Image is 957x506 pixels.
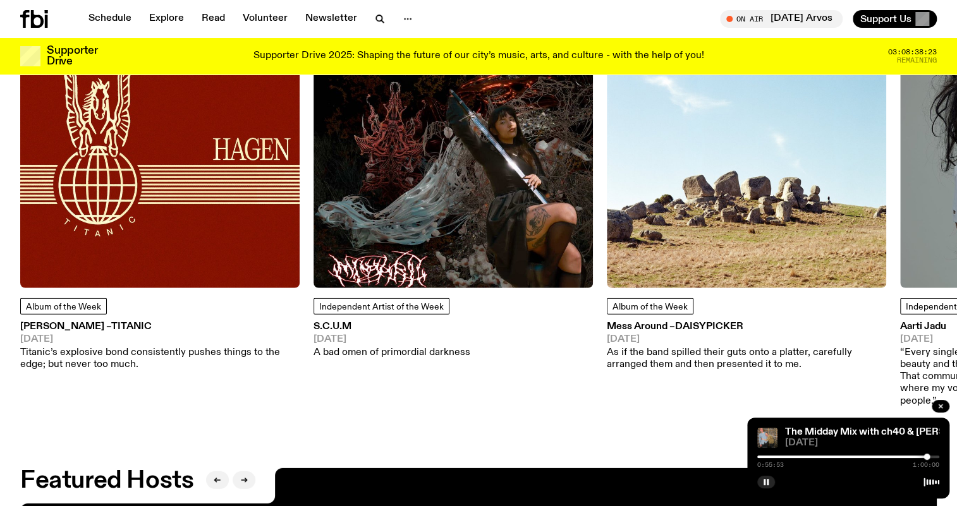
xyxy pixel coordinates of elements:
[111,322,152,332] span: Titanic
[785,438,939,448] span: [DATE]
[47,45,97,67] h3: Supporter Drive
[314,298,449,315] a: Independent Artist of the Week
[675,322,743,332] span: Daisypicker
[860,13,911,25] span: Support Us
[20,322,300,332] h3: [PERSON_NAME] –
[20,347,300,371] p: Titanic’s explosive bond consistently pushes things to the edge; but never too much.
[853,10,937,28] button: Support Us
[319,303,444,311] span: Independent Artist of the Week
[897,57,937,64] span: Remaining
[888,49,937,56] span: 03:08:38:23
[20,298,107,315] a: Album of the Week
[20,469,193,492] h2: Featured Hosts
[253,51,704,62] p: Supporter Drive 2025: Shaping the future of our city’s music, arts, and culture - with the help o...
[235,10,295,28] a: Volunteer
[607,322,886,371] a: Mess Around –Daisypicker[DATE]As if the band spilled their guts onto a platter, carefully arrange...
[607,335,886,344] span: [DATE]
[757,462,784,468] span: 0:55:53
[314,335,470,344] span: [DATE]
[314,322,470,332] h3: S.C.U.M
[607,322,886,332] h3: Mess Around –
[142,10,192,28] a: Explore
[298,10,365,28] a: Newsletter
[613,303,688,311] span: Album of the Week
[314,347,470,359] p: A bad omen of primordial darkness
[314,322,470,359] a: S.C.U.M[DATE]A bad omen of primordial darkness
[20,335,300,344] span: [DATE]
[20,322,300,371] a: [PERSON_NAME] –Titanic[DATE]Titanic’s explosive bond consistently pushes things to the edge; but ...
[26,303,101,311] span: Album of the Week
[720,10,843,28] button: On Air[DATE] Arvos
[194,10,233,28] a: Read
[607,298,693,315] a: Album of the Week
[607,347,886,371] p: As if the band spilled their guts onto a platter, carefully arranged them and then presented it t...
[81,10,139,28] a: Schedule
[913,462,939,468] span: 1:00:00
